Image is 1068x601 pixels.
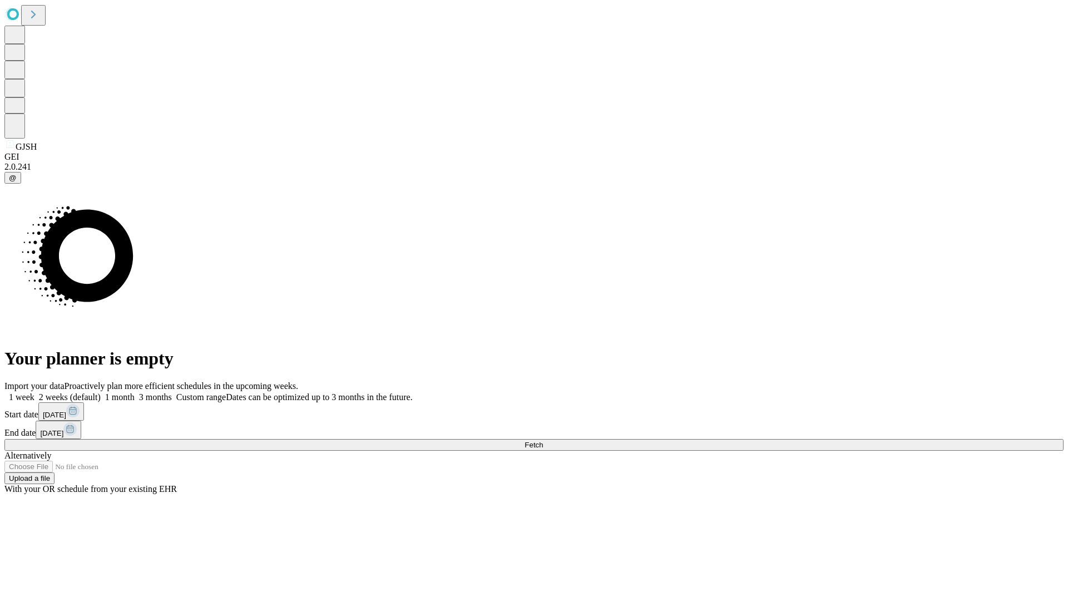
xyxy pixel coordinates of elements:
span: Import your data [4,381,65,391]
span: Dates can be optimized up to 3 months in the future. [226,392,412,402]
span: @ [9,174,17,182]
div: End date [4,421,1064,439]
div: GEI [4,152,1064,162]
span: Custom range [176,392,226,402]
div: 2.0.241 [4,162,1064,172]
span: Proactively plan more efficient schedules in the upcoming weeks. [65,381,298,391]
button: [DATE] [38,402,84,421]
span: With your OR schedule from your existing EHR [4,484,177,494]
span: 1 month [105,392,135,402]
button: @ [4,172,21,184]
span: 3 months [139,392,172,402]
span: 2 weeks (default) [39,392,101,402]
span: Alternatively [4,451,51,460]
span: Fetch [525,441,543,449]
button: Fetch [4,439,1064,451]
button: Upload a file [4,472,55,484]
span: [DATE] [40,429,63,437]
h1: Your planner is empty [4,348,1064,369]
button: [DATE] [36,421,81,439]
span: [DATE] [43,411,66,419]
span: 1 week [9,392,34,402]
span: GJSH [16,142,37,151]
div: Start date [4,402,1064,421]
